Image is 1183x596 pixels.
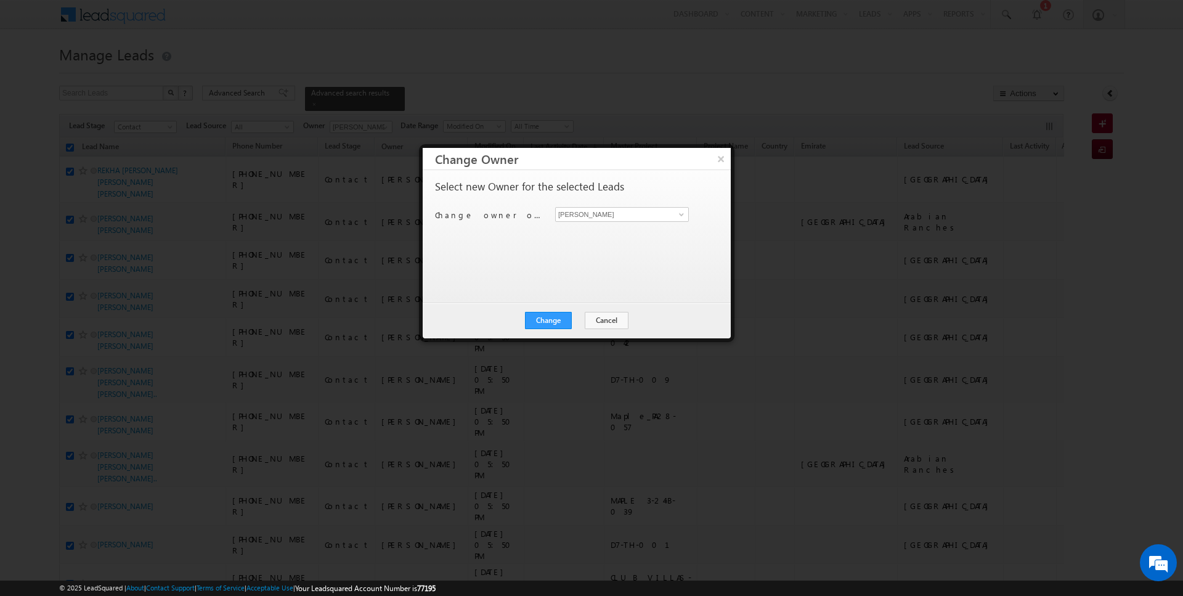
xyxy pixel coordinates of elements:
p: Change owner of 50 leads to [435,210,546,221]
img: d_60004797649_company_0_60004797649 [21,65,52,81]
button: Cancel [585,312,628,329]
span: © 2025 LeadSquared | | | | | [59,582,436,594]
div: Chat with us now [64,65,207,81]
textarea: Type your message and hit 'Enter' [16,114,225,370]
a: Terms of Service [197,584,245,592]
span: Your Leadsquared Account Number is [295,584,436,593]
div: Minimize live chat window [202,6,232,36]
p: Select new Owner for the selected Leads [435,181,624,192]
button: × [711,148,731,169]
a: Acceptable Use [246,584,293,592]
button: Change [525,312,572,329]
em: Start Chat [168,380,224,396]
a: About [126,584,144,592]
a: Contact Support [146,584,195,592]
a: Show All Items [672,208,688,221]
input: Type to Search [555,207,689,222]
span: 77195 [417,584,436,593]
h3: Change Owner [435,148,731,169]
